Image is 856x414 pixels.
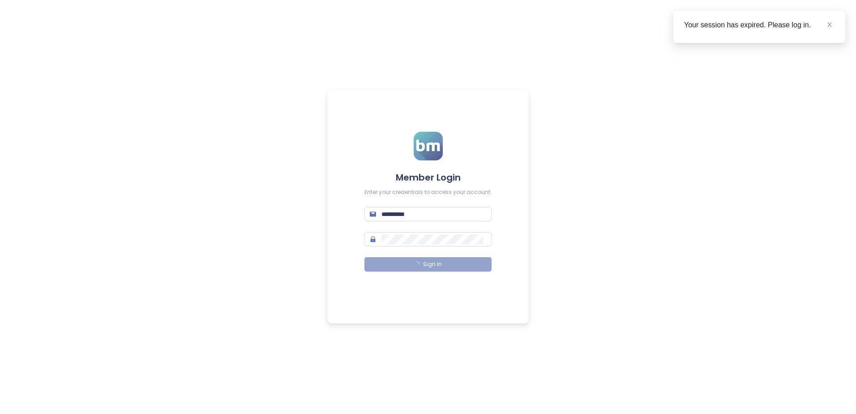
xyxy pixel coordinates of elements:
span: mail [370,211,376,217]
div: Your session has expired. Please log in. [684,20,835,30]
button: Sign In [364,257,492,272]
div: Enter your credentials to access your account. [364,188,492,197]
h4: Member Login [364,171,492,184]
span: close [826,22,833,28]
img: logo [414,132,443,160]
span: loading [414,261,420,267]
span: Sign In [423,260,442,269]
span: lock [370,236,376,242]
